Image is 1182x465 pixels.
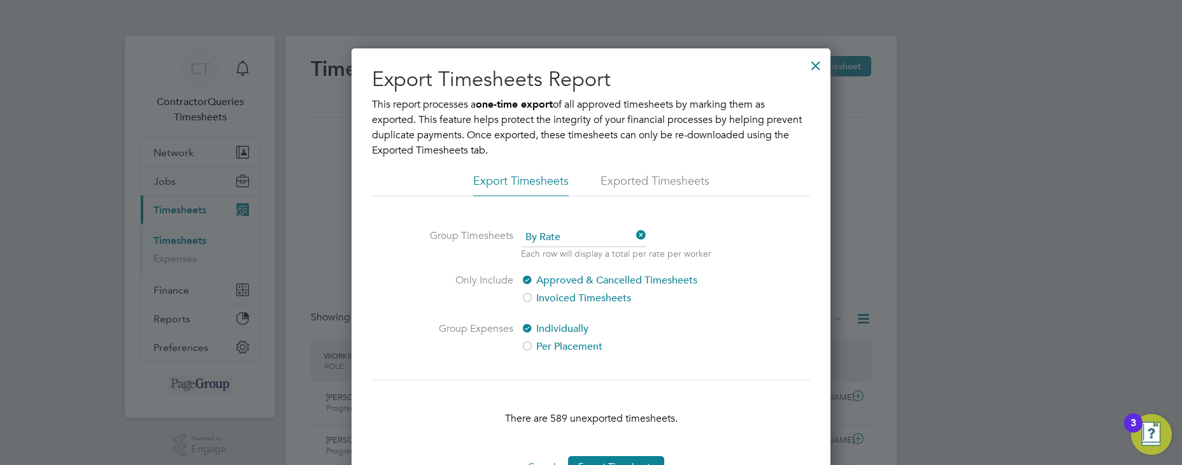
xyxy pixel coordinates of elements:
[418,273,513,306] label: Only Include
[521,228,646,247] span: By Rate
[521,339,734,354] label: Per Placement
[521,273,734,288] label: Approved & Cancelled Timesheets
[476,98,553,110] b: one-time export
[418,321,513,354] label: Group Expenses
[521,247,711,260] p: Each row will display a total per rate per worker
[1130,423,1136,440] div: 3
[521,290,734,306] label: Invoiced Timesheets
[473,173,569,196] li: Export Timesheets
[372,66,810,93] h2: Export Timesheets Report
[418,228,513,257] label: Group Timesheets
[601,173,709,196] li: Exported Timesheets
[521,321,734,336] label: Individually
[372,97,810,158] p: This report processes a of all approved timesheets by marking them as exported. This feature help...
[372,411,810,426] p: There are 589 unexported timesheets.
[1131,414,1172,455] button: Open Resource Center, 3 new notifications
